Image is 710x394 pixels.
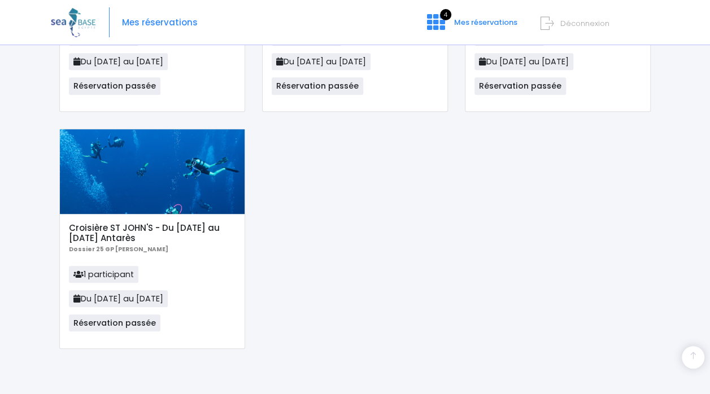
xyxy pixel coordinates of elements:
[69,223,235,243] h5: Croisière ST JOHN'S - Du [DATE] au [DATE] Antarès
[69,290,168,307] span: Du [DATE] au [DATE]
[69,77,160,94] span: Réservation passée
[474,77,566,94] span: Réservation passée
[272,53,371,70] span: Du [DATE] au [DATE]
[272,77,363,94] span: Réservation passée
[69,314,160,331] span: Réservation passée
[440,9,451,20] span: 4
[474,53,573,70] span: Du [DATE] au [DATE]
[418,21,524,32] a: 4 Mes réservations
[69,266,138,283] span: 1 participant
[69,53,168,70] span: Du [DATE] au [DATE]
[560,18,609,29] span: Déconnexion
[454,17,517,28] span: Mes réservations
[69,245,168,253] b: Dossier 25 GP [PERSON_NAME]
